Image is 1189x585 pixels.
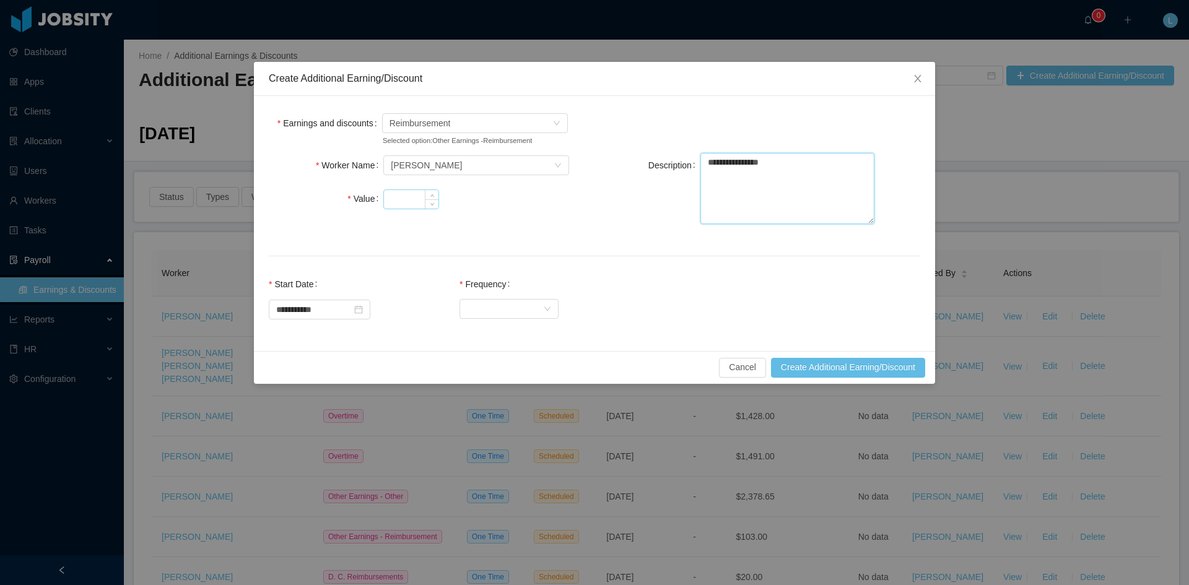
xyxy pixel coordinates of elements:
[269,279,322,289] label: Start Date
[391,156,462,175] div: Marcelo Guevara de Sá
[390,114,451,132] span: Reimbursement
[459,279,515,289] label: Frequency
[771,358,925,378] button: Create Additional Earning/Discount
[347,194,383,204] label: Value
[425,190,438,199] span: Increase Value
[430,202,435,207] i: icon: down
[719,358,766,378] button: Cancel
[913,74,923,84] i: icon: close
[383,136,540,146] small: Selected option: Other Earnings - Reimbursement
[354,305,363,314] i: icon: calendar
[544,305,551,314] i: icon: down
[425,199,438,209] span: Decrease Value
[700,153,874,224] textarea: Description
[900,62,935,97] button: Close
[553,119,560,128] i: icon: down
[269,72,920,85] div: Create Additional Earning/Discount
[384,190,438,209] input: Value
[277,118,382,128] label: Earnings and discounts
[316,160,383,170] label: Worker Name
[648,160,700,170] label: Description
[430,193,435,197] i: icon: up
